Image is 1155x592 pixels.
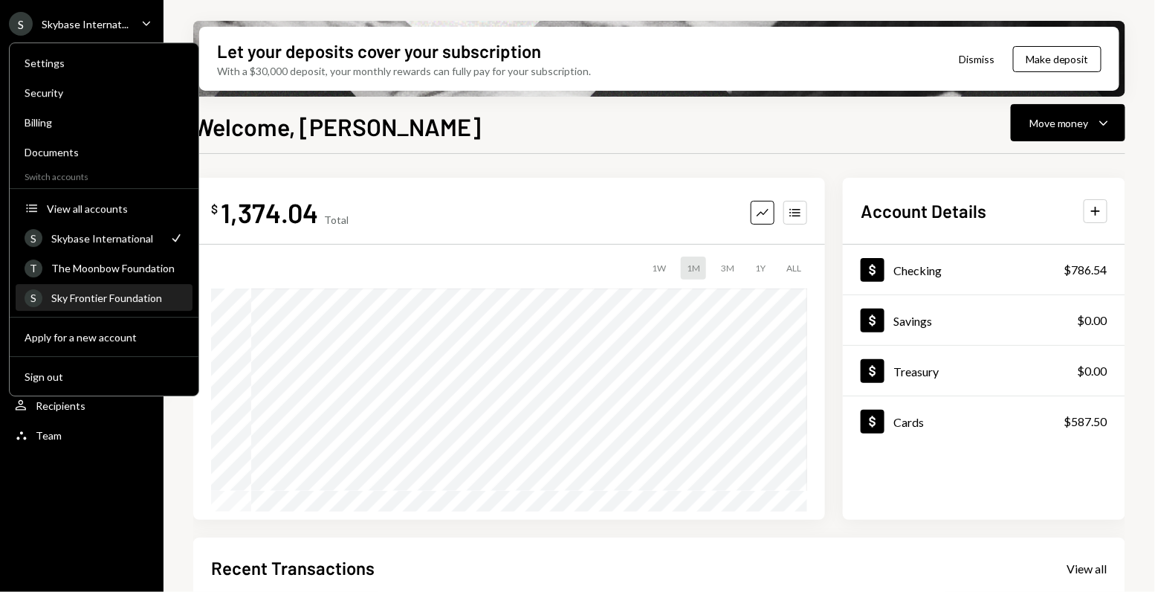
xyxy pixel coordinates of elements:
[211,202,218,216] div: $
[25,86,184,99] div: Security
[25,57,184,69] div: Settings
[36,429,62,442] div: Team
[1013,46,1101,72] button: Make deposit
[324,213,349,226] div: Total
[893,364,939,379] div: Treasury
[1078,312,1107,329] div: $0.00
[1067,560,1107,576] a: View all
[25,229,42,247] div: S
[893,415,924,429] div: Cards
[51,262,184,274] div: The Moonbow Foundation
[9,422,155,448] a: Team
[843,346,1125,396] a: Treasury$0.00
[9,392,155,419] a: Recipients
[221,196,318,229] div: 1,374.04
[843,245,1125,295] a: Checking$786.54
[36,399,85,412] div: Recipients
[1029,115,1089,131] div: Move money
[16,138,192,165] a: Documents
[940,42,1013,77] button: Dismiss
[16,364,192,390] button: Sign out
[893,263,942,277] div: Checking
[25,289,42,307] div: S
[10,168,198,182] div: Switch accounts
[25,146,184,158] div: Documents
[211,556,375,580] h2: Recent Transactions
[25,260,42,277] div: T
[1064,413,1107,431] div: $587.50
[780,257,807,280] div: ALL
[16,254,192,281] a: TThe Moonbow Foundation
[1064,261,1107,279] div: $786.54
[1067,562,1107,576] div: View all
[843,396,1125,446] a: Cards$587.50
[646,257,672,280] div: 1W
[749,257,771,280] div: 1Y
[25,331,184,344] div: Apply for a new account
[893,314,932,328] div: Savings
[16,284,192,311] a: SSky Frontier Foundation
[843,295,1125,345] a: Savings$0.00
[16,196,192,222] button: View all accounts
[715,257,740,280] div: 3M
[16,324,192,351] button: Apply for a new account
[51,232,160,245] div: Skybase International
[681,257,706,280] div: 1M
[9,12,33,36] div: S
[193,112,481,141] h1: Welcome, [PERSON_NAME]
[217,39,541,63] div: Let your deposits cover your subscription
[1011,104,1125,141] button: Move money
[16,49,192,76] a: Settings
[16,109,192,135] a: Billing
[1078,362,1107,380] div: $0.00
[42,18,129,30] div: Skybase Internat...
[25,116,184,129] div: Billing
[861,199,986,223] h2: Account Details
[217,63,591,79] div: With a $30,000 deposit, your monthly rewards can fully pay for your subscription.
[51,292,184,304] div: Sky Frontier Foundation
[47,202,184,215] div: View all accounts
[25,370,184,383] div: Sign out
[16,79,192,106] a: Security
